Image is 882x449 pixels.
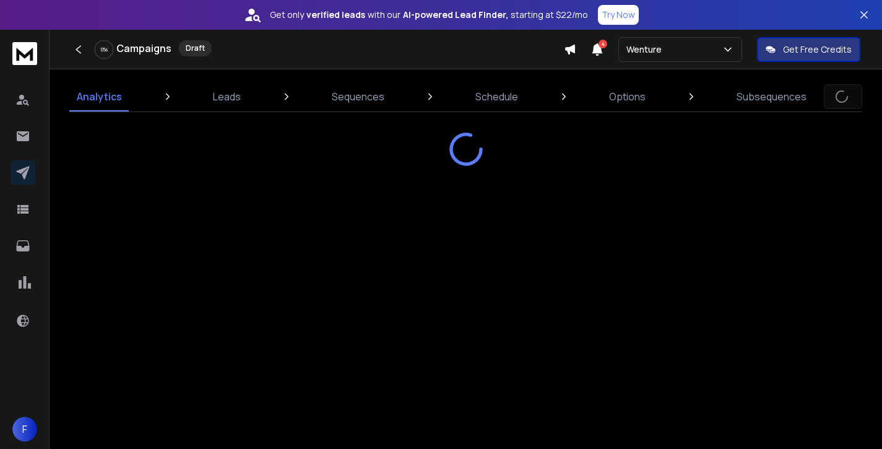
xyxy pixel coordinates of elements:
[324,82,392,111] a: Sequences
[598,5,639,25] button: Try Now
[403,9,508,21] strong: AI-powered Lead Finder,
[468,82,525,111] a: Schedule
[729,82,814,111] a: Subsequences
[737,89,806,104] p: Subsequences
[12,42,37,65] img: logo
[69,82,129,111] a: Analytics
[116,41,171,56] h1: Campaigns
[783,43,852,56] p: Get Free Credits
[609,89,646,104] p: Options
[179,40,212,56] div: Draft
[475,89,518,104] p: Schedule
[757,37,860,62] button: Get Free Credits
[602,82,653,111] a: Options
[12,417,37,442] button: F
[599,40,607,48] span: 4
[332,89,384,104] p: Sequences
[213,89,241,104] p: Leads
[270,9,588,21] p: Get only with our starting at $22/mo
[306,9,365,21] strong: verified leads
[626,43,667,56] p: Wenture
[205,82,248,111] a: Leads
[602,9,635,21] p: Try Now
[77,89,122,104] p: Analytics
[101,46,108,53] p: 0 %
